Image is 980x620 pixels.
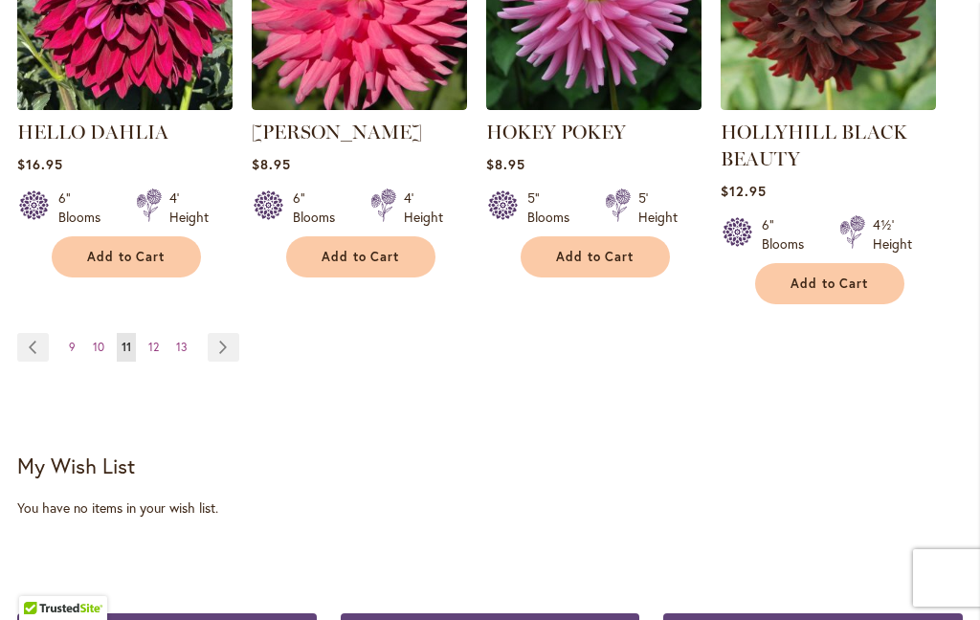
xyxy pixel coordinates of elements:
button: Add to Cart [52,236,201,277]
iframe: Launch Accessibility Center [14,552,68,606]
span: Add to Cart [556,249,635,265]
a: HELLO DAHLIA [17,121,168,144]
span: $12.95 [721,182,767,200]
span: 10 [93,340,104,354]
a: 9 [64,333,80,362]
span: Add to Cart [791,276,869,292]
div: 6" Blooms [762,215,816,254]
div: 5" Blooms [527,188,582,227]
button: Add to Cart [521,236,670,277]
a: [PERSON_NAME] [252,121,422,144]
span: 9 [69,340,76,354]
a: HOKEY POKEY [486,96,702,114]
span: 11 [122,340,131,354]
span: 13 [176,340,188,354]
button: Add to Cart [755,263,904,304]
a: 10 [88,333,109,362]
a: Hello Dahlia [17,96,233,114]
span: $8.95 [252,155,291,173]
button: Add to Cart [286,236,435,277]
a: HOLLYHILL BLACK BEAUTY [721,96,936,114]
span: $16.95 [17,155,63,173]
div: 4' Height [404,188,443,227]
span: Add to Cart [322,249,400,265]
div: 4' Height [169,188,209,227]
strong: My Wish List [17,452,135,479]
div: 4½' Height [873,215,912,254]
a: HOKEY POKEY [486,121,626,144]
a: 13 [171,333,192,362]
a: HERBERT SMITH [252,96,467,114]
span: 12 [148,340,159,354]
a: 12 [144,333,164,362]
div: 6" Blooms [293,188,347,227]
div: 6" Blooms [58,188,113,227]
div: 5' Height [638,188,678,227]
div: You have no items in your wish list. [17,498,963,518]
a: HOLLYHILL BLACK BEAUTY [721,121,907,170]
span: $8.95 [486,155,525,173]
span: Add to Cart [87,249,166,265]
